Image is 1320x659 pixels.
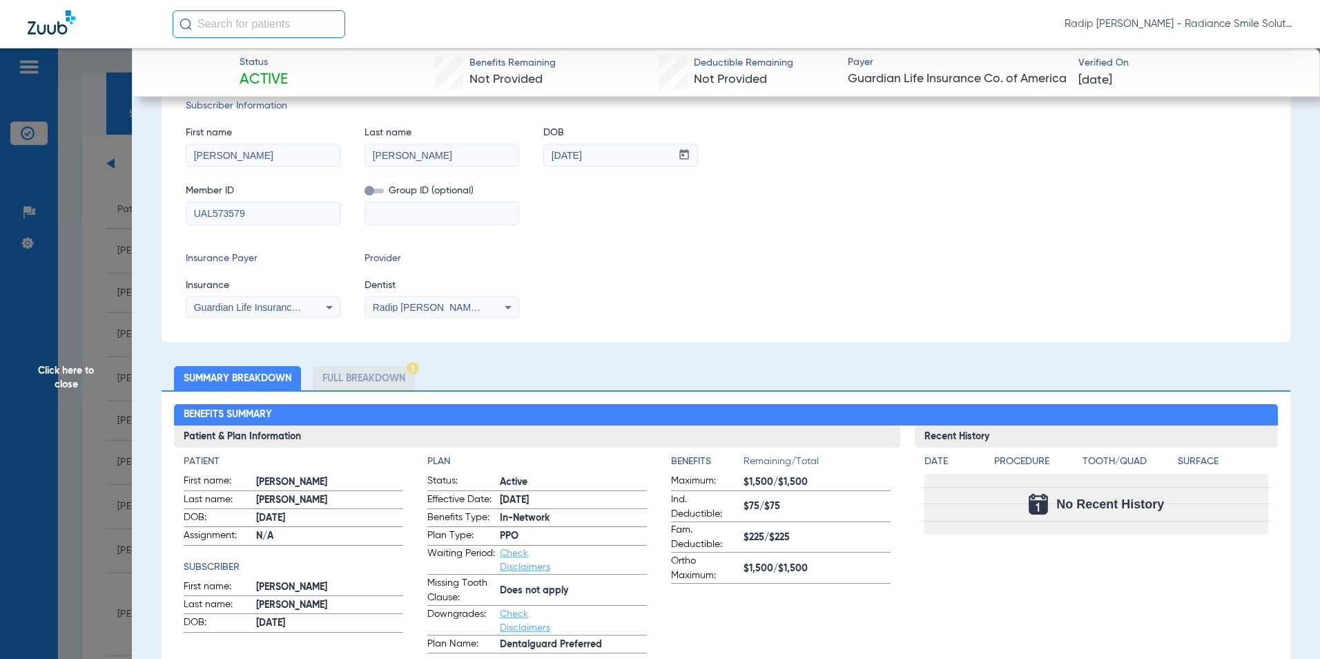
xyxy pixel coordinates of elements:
[365,126,519,140] span: Last name
[694,56,793,70] span: Deductible Remaining
[744,562,891,576] span: $1,500/$1,500
[256,598,403,613] span: [PERSON_NAME]
[427,576,495,605] span: Missing Tooth Clause:
[184,598,251,614] span: Last name:
[469,73,543,86] span: Not Provided
[1029,494,1048,515] img: Calendar
[500,548,550,572] a: Check Disclaimers
[994,455,1078,474] app-breakdown-title: Procedure
[240,70,288,90] span: Active
[184,510,251,527] span: DOB:
[256,529,403,544] span: N/A
[1178,455,1268,474] app-breakdown-title: Surface
[184,455,403,469] h4: Patient
[173,10,345,38] input: Search for patients
[924,455,982,474] app-breakdown-title: Date
[427,455,647,469] h4: Plan
[313,366,415,390] li: Full Breakdown
[256,493,403,508] span: [PERSON_NAME]
[543,126,698,140] span: DOB
[407,362,419,374] img: Hazard
[256,475,403,490] span: [PERSON_NAME]
[184,493,251,509] span: Last name:
[671,474,739,490] span: Maximum:
[184,528,251,545] span: Assignment:
[671,144,698,166] button: Open calendar
[186,126,340,140] span: First name
[924,455,982,469] h4: Date
[671,455,744,469] h4: Benefits
[174,404,1279,426] h2: Benefits Summary
[427,607,495,635] span: Downgrades:
[744,455,891,474] span: Remaining/Total
[469,56,556,70] span: Benefits Remaining
[184,474,251,490] span: First name:
[744,499,891,514] span: $75/$75
[174,426,901,448] h3: Patient & Plan Information
[671,554,739,583] span: Ortho Maximum:
[365,184,519,198] span: Group ID (optional)
[256,616,403,631] span: [DATE]
[240,55,288,70] span: Status
[184,615,251,632] span: DOB:
[256,511,403,526] span: [DATE]
[1251,593,1320,659] iframe: Chat Widget
[1078,72,1112,89] span: [DATE]
[186,278,340,293] span: Insurance
[915,426,1278,448] h3: Recent History
[671,455,744,474] app-breakdown-title: Benefits
[174,366,301,390] li: Summary Breakdown
[365,251,519,266] span: Provider
[186,99,1266,113] span: Subscriber Information
[694,73,767,86] span: Not Provided
[186,251,340,266] span: Insurance Payer
[184,580,251,596] span: First name:
[500,475,647,490] span: Active
[427,474,495,490] span: Status:
[427,528,495,545] span: Plan Type:
[373,302,536,313] span: Radip [PERSON_NAME] 1255763223
[500,638,647,652] span: Dentalguard Preferred
[500,529,647,544] span: PPO
[365,278,519,293] span: Dentist
[1078,56,1297,70] span: Verified On
[194,302,365,313] span: Guardian Life Insurance Co. Of America
[848,70,1067,88] span: Guardian Life Insurance Co. of America
[671,523,739,552] span: Fam. Deductible:
[994,455,1078,469] h4: Procedure
[500,584,647,598] span: Does not apply
[1178,455,1268,469] h4: Surface
[500,609,550,633] a: Check Disclaimers
[500,511,647,526] span: In-Network
[744,475,891,490] span: $1,500/$1,500
[744,531,891,545] span: $225/$225
[427,493,495,509] span: Effective Date:
[28,10,75,35] img: Zuub Logo
[256,580,403,595] span: [PERSON_NAME]
[1083,455,1173,469] h4: Tooth/Quad
[186,184,340,198] span: Member ID
[184,560,403,575] h4: Subscriber
[179,18,192,30] img: Search Icon
[848,55,1067,70] span: Payer
[500,493,647,508] span: [DATE]
[427,510,495,527] span: Benefits Type:
[1065,17,1292,31] span: Radip [PERSON_NAME] - Radiance Smile Solutions
[1083,455,1173,474] app-breakdown-title: Tooth/Quad
[427,637,495,653] span: Plan Name:
[671,493,739,522] span: Ind. Deductible:
[427,546,495,574] span: Waiting Period:
[1056,497,1164,511] span: No Recent History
